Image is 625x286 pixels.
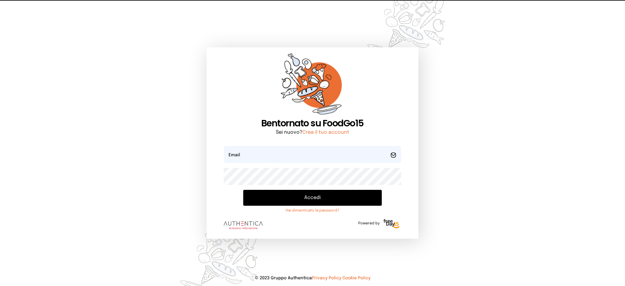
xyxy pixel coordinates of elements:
img: sticker-orange.65babaf.png [281,53,344,118]
a: Cookie Policy [342,276,370,280]
p: Sei nuovo? [224,129,401,136]
a: Crea il tuo account [302,130,349,135]
button: Accedi [243,190,381,206]
img: logo.8f33a47.png [224,221,263,229]
img: logo-freeday.3e08031.png [382,218,401,230]
p: © 2023 Gruppo Authentica [10,275,615,281]
h1: Bentornato su FoodGo15 [224,118,401,129]
a: Privacy Policy [312,276,341,280]
a: Hai dimenticato la password? [243,208,381,213]
span: Powered by [358,221,380,226]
